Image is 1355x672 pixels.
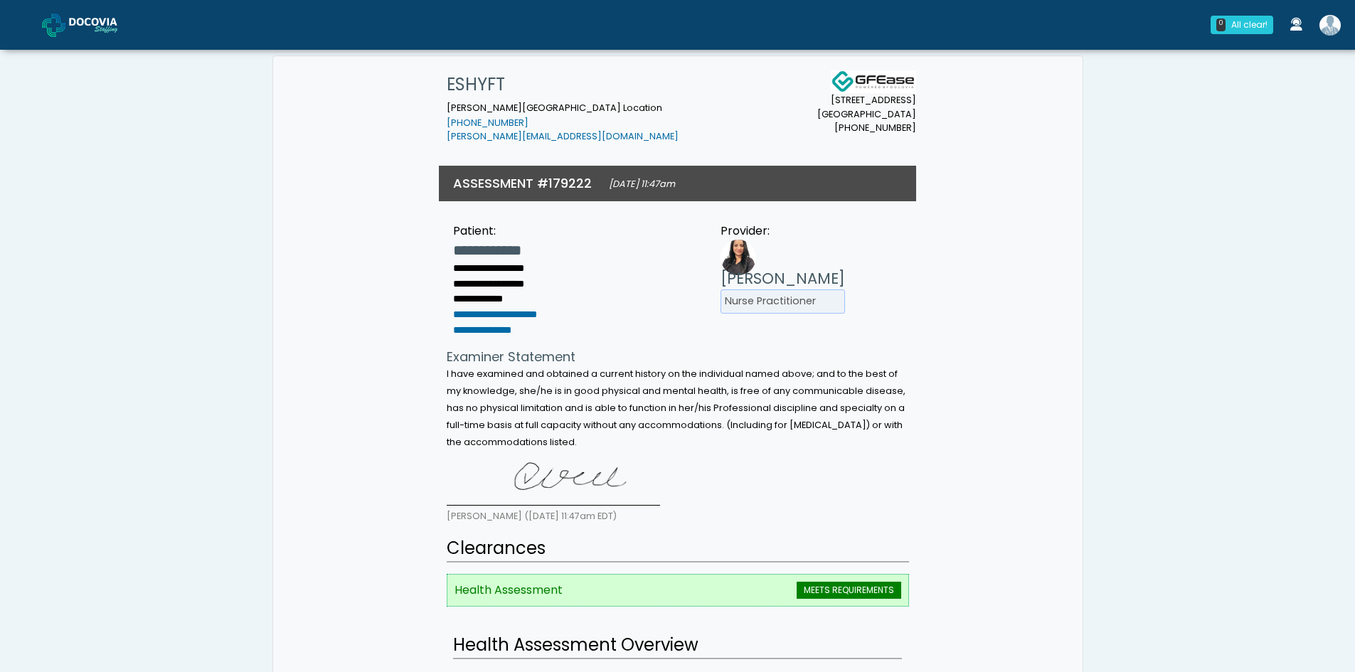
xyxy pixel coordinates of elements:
small: [STREET_ADDRESS] [GEOGRAPHIC_DATA] [PHONE_NUMBER] [817,93,916,134]
div: Provider: [721,223,845,240]
span: MEETS REQUIREMENTS [797,582,901,599]
div: 0 [1216,18,1226,31]
img: Shakerra Crippen [1319,15,1341,36]
img: Docovia [42,14,65,37]
h3: [PERSON_NAME] [721,268,845,289]
h1: ESHYFT [447,70,679,99]
small: [PERSON_NAME] ([DATE] 11:47am EDT) [447,510,617,522]
img: Docovia Staffing Logo [831,70,916,93]
div: All clear! [1231,18,1268,31]
a: [PERSON_NAME][EMAIL_ADDRESS][DOMAIN_NAME] [447,130,679,142]
small: [PERSON_NAME][GEOGRAPHIC_DATA] Location [447,102,679,143]
h2: Clearances [447,535,909,562]
div: Patient: [453,223,537,240]
li: Nurse Practitioner [721,289,845,314]
h2: Health Assessment Overview [453,632,902,659]
img: nwIS9QAAAAZJREFUAwAmhMgrepiM1gAAAABJRU5ErkJggg== [447,456,660,506]
li: Health Assessment [447,574,909,607]
a: [PHONE_NUMBER] [447,117,528,129]
h4: Examiner Statement [447,349,909,365]
h3: ASSESSMENT #179222 [453,174,592,192]
a: 0 All clear! [1202,10,1282,40]
small: I have examined and obtained a current history on the individual named above; and to the best of ... [447,368,905,448]
img: Provider image [721,240,756,275]
img: Docovia [69,18,140,32]
a: Docovia [42,1,140,48]
small: [DATE] 11:47am [609,178,675,190]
